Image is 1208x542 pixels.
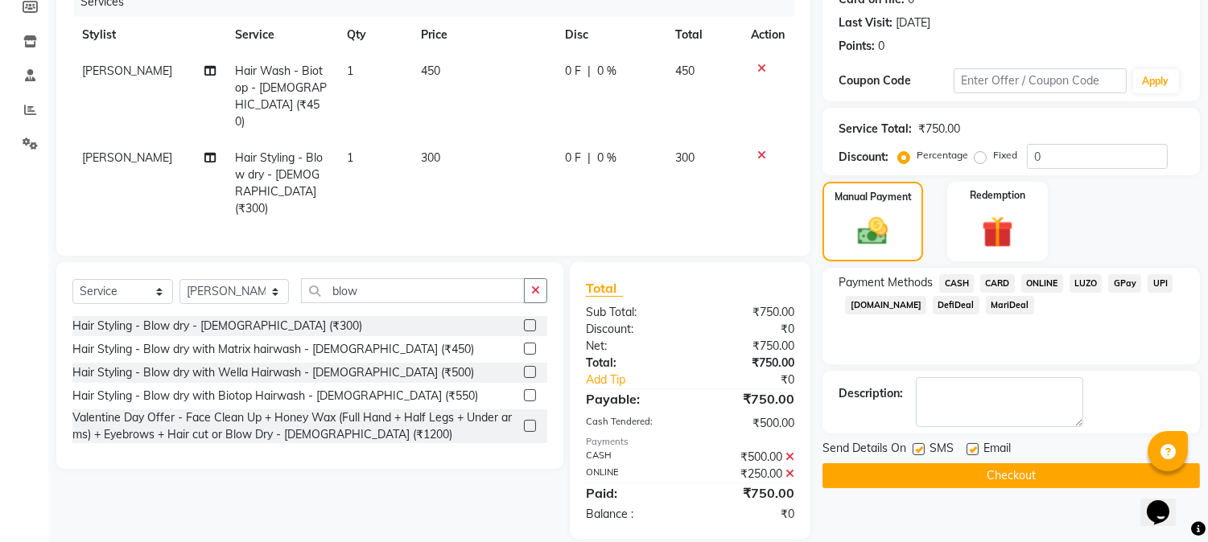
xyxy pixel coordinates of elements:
label: Manual Payment [835,190,912,204]
div: Discount: [574,321,691,338]
th: Disc [555,17,666,53]
div: ONLINE [574,466,691,482]
div: ₹750.00 [691,338,807,355]
button: Apply [1133,69,1179,93]
span: LUZO [1070,274,1103,293]
div: ₹750.00 [691,304,807,321]
div: Paid: [574,483,691,503]
div: Payments [586,435,794,449]
div: ₹500.00 [691,449,807,466]
div: Description: [839,385,903,402]
div: ₹750.00 [691,483,807,503]
div: ₹250.00 [691,466,807,482]
div: Service Total: [839,121,912,138]
span: ONLINE [1021,274,1063,293]
div: Balance : [574,506,691,523]
div: 0 [878,38,884,55]
img: _gift.svg [972,212,1023,252]
th: Price [411,17,555,53]
span: SMS [930,440,954,460]
div: Total: [574,355,691,372]
div: Hair Styling - Blow dry with Wella Hairwash - [DEMOGRAPHIC_DATA] (₹500) [72,364,474,381]
div: ₹0 [691,506,807,523]
span: CASH [939,274,974,293]
th: Stylist [72,17,226,53]
div: Last Visit: [839,14,893,31]
span: Payment Methods [839,274,933,291]
iframe: chat widget [1140,478,1192,526]
span: Hair Wash - Biotop - [DEMOGRAPHIC_DATA] (₹450) [236,64,328,129]
span: 1 [347,150,353,165]
span: 0 F [565,63,581,80]
div: Sub Total: [574,304,691,321]
label: Redemption [970,188,1025,203]
span: Total [586,280,623,297]
div: ₹750.00 [691,355,807,372]
th: Total [666,17,742,53]
input: Search or Scan [301,278,525,303]
div: Valentine Day Offer - Face Clean Up + Honey Wax (Full Hand + Half Legs + Under arms) + Eyebrows +... [72,409,517,443]
img: _cash.svg [848,214,897,248]
span: 0 % [597,63,616,80]
span: Send Details On [823,440,906,460]
div: ₹0 [691,321,807,338]
div: Cash Tendered: [574,415,691,432]
button: Checkout [823,463,1200,488]
span: 1 [347,64,353,78]
div: Payable: [574,389,691,409]
span: MariDeal [986,296,1034,314]
div: [DATE] [896,14,930,31]
th: Service [226,17,338,53]
div: Discount: [839,149,888,166]
label: Percentage [917,148,968,162]
span: Email [983,440,1011,460]
label: Fixed [993,148,1017,162]
div: CASH [574,449,691,466]
span: 450 [421,64,440,78]
span: 0 F [565,150,581,166]
span: 300 [421,150,440,165]
div: ₹0 [710,372,807,388]
span: [PERSON_NAME] [82,150,172,165]
div: Points: [839,38,875,55]
div: Net: [574,338,691,355]
span: UPI [1148,274,1173,293]
span: | [588,150,591,166]
span: 300 [676,150,695,165]
div: ₹750.00 [691,389,807,409]
th: Action [741,17,794,53]
span: DefiDeal [933,296,979,314]
span: [DOMAIN_NAME] [845,296,926,314]
span: CARD [980,274,1015,293]
span: | [588,63,591,80]
div: ₹750.00 [918,121,960,138]
input: Enter Offer / Coupon Code [954,68,1126,93]
a: Add Tip [574,372,710,388]
span: GPay [1108,274,1141,293]
span: Hair Styling - Blow dry - [DEMOGRAPHIC_DATA] (₹300) [236,150,324,216]
div: Coupon Code [839,72,954,89]
span: 450 [676,64,695,78]
div: Hair Styling - Blow dry - [DEMOGRAPHIC_DATA] (₹300) [72,318,362,335]
div: Hair Styling - Blow dry with Matrix hairwash - [DEMOGRAPHIC_DATA] (₹450) [72,341,474,358]
div: Hair Styling - Blow dry with Biotop Hairwash - [DEMOGRAPHIC_DATA] (₹550) [72,388,478,404]
th: Qty [337,17,411,53]
span: 0 % [597,150,616,166]
div: ₹500.00 [691,415,807,432]
span: [PERSON_NAME] [82,64,172,78]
